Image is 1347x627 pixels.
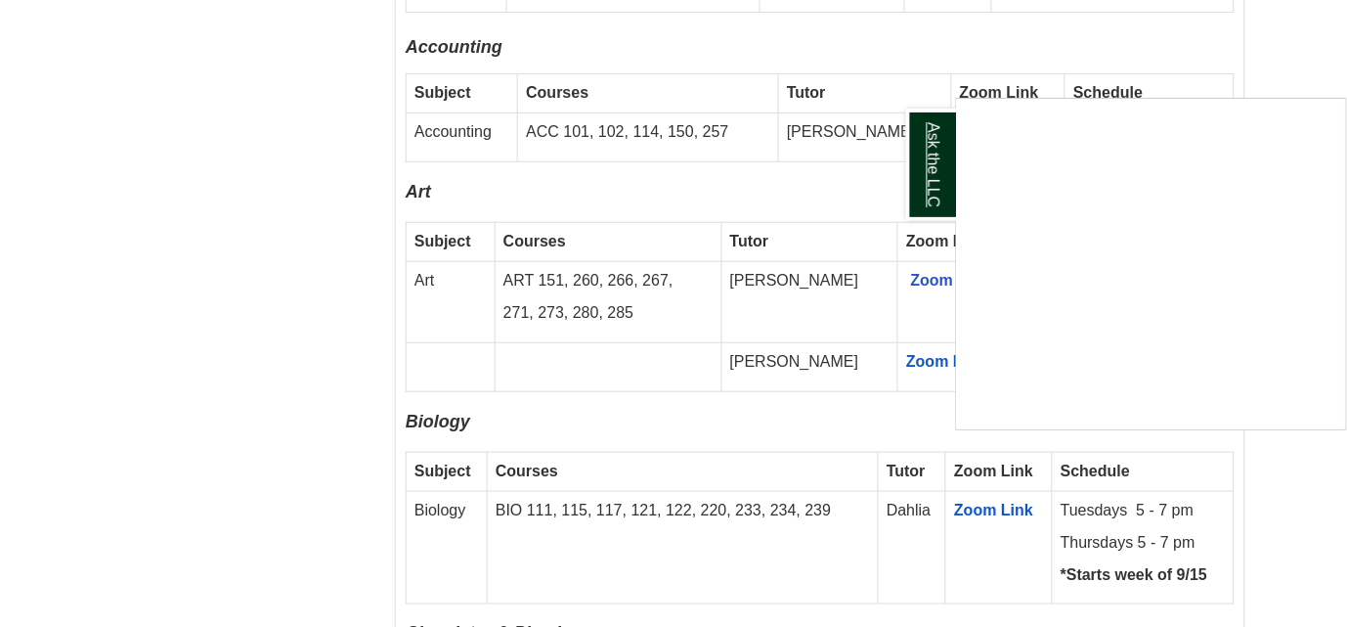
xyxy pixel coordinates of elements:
[503,233,566,249] strong: Courses
[526,84,588,101] strong: Courses
[906,233,985,249] strong: Zoom Link
[414,463,471,479] strong: Subject
[721,262,898,343] td: [PERSON_NAME]
[887,463,926,479] strong: Tutor
[526,121,770,144] p: ACC 101, 102, 114, 150, 257
[406,37,502,57] span: Accounting
[956,98,1347,430] div: Ask the LLC
[957,99,1346,429] iframe: To enrich screen reader interactions, please activate Accessibility in Grammarly extension settings
[414,84,471,101] strong: Subject
[906,353,985,370] a: Zoom Link
[407,112,518,161] td: Accounting
[879,491,946,605] td: Dahlia
[414,233,471,249] strong: Subject
[721,342,898,391] td: [PERSON_NAME]
[406,412,470,431] span: Biology
[407,262,496,343] td: Art
[954,502,1033,518] a: Zoom Link
[1061,500,1226,522] p: Tuesdays 5 - 7 pm
[960,84,1039,101] strong: Zoom Link
[787,84,826,101] strong: Tutor
[503,270,714,292] p: ART 151, 260, 266, 267,
[779,112,952,161] td: [PERSON_NAME]
[906,109,957,221] a: Ask the LLC
[407,491,488,605] td: Biology
[1073,84,1143,101] strong: Schedule
[1061,566,1207,583] strong: *Starts week of 9/15
[911,272,990,289] a: Zoom Link
[488,491,879,605] td: BIO 111, 115, 117, 121, 122, 220, 233, 234, 239
[503,302,714,325] p: 271, 273, 280, 285
[1061,463,1130,479] strong: Schedule
[496,463,558,479] strong: Courses
[954,463,1033,479] strong: Zoom Link
[1061,532,1226,555] p: Thursdays 5 - 7 pm
[406,182,431,202] span: Art
[730,233,769,249] strong: Tutor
